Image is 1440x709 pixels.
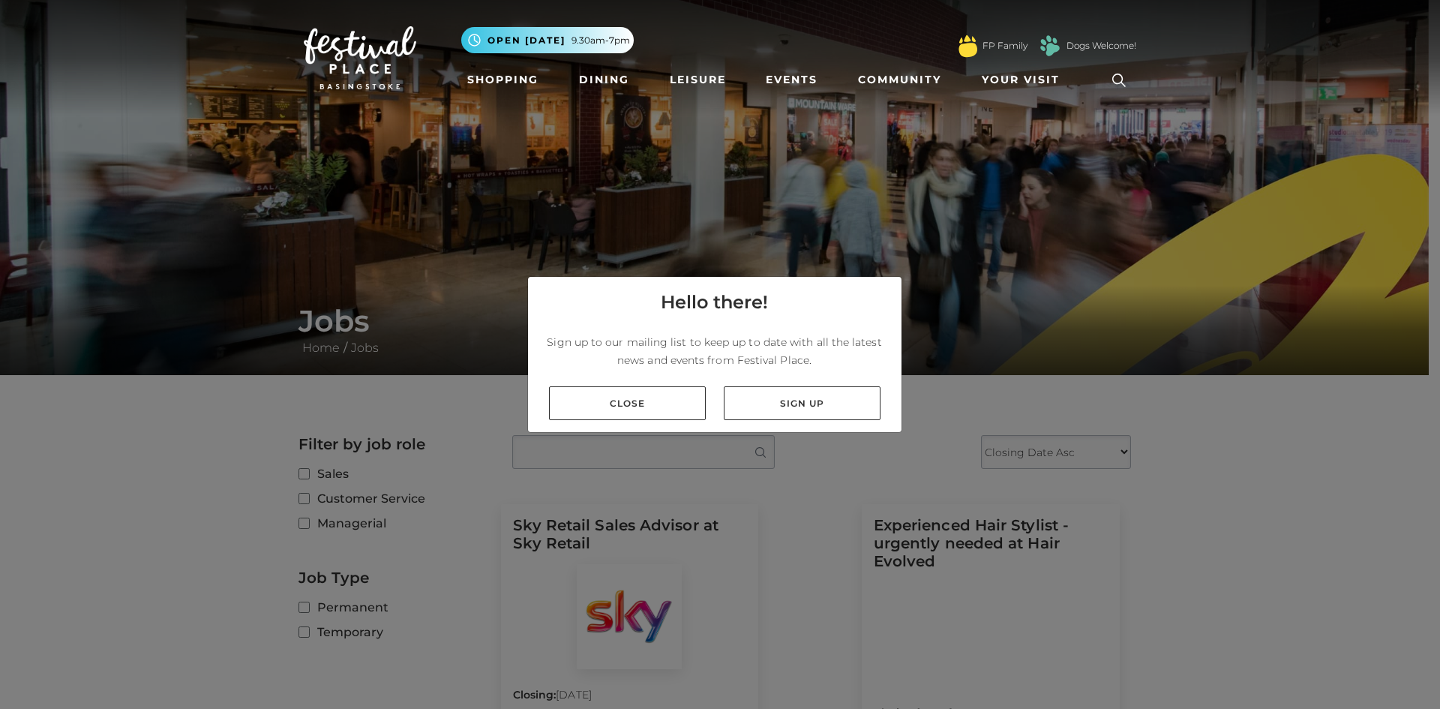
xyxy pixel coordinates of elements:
img: Festival Place Logo [304,26,416,89]
a: FP Family [982,39,1027,53]
span: Your Visit [982,72,1060,88]
p: Sign up to our mailing list to keep up to date with all the latest news and events from Festival ... [540,333,889,369]
span: 9.30am-7pm [571,34,630,47]
a: Events [760,66,823,94]
a: Community [852,66,947,94]
a: Leisure [664,66,732,94]
a: Dining [573,66,635,94]
a: Dogs Welcome! [1066,39,1136,53]
a: Close [549,386,706,420]
a: Sign up [724,386,880,420]
span: Open [DATE] [487,34,565,47]
a: Shopping [461,66,544,94]
h4: Hello there! [661,289,768,316]
a: Your Visit [976,66,1073,94]
button: Open [DATE] 9.30am-7pm [461,27,634,53]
